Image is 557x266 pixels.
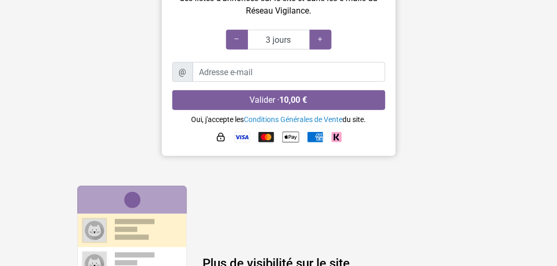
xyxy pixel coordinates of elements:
img: Mastercard [258,132,274,142]
button: Valider ·10,00 € [172,90,385,110]
img: Visa [234,132,250,142]
img: American Express [307,132,323,142]
small: Oui, j'accepte les du site. [191,115,366,124]
a: Conditions Générales de Vente [244,115,342,124]
strong: 10,00 € [280,95,307,105]
img: Apple Pay [282,129,299,146]
img: Klarna [331,132,342,142]
span: @ [172,62,193,82]
img: HTTPS : paiement sécurisé [216,132,226,142]
input: Adresse e-mail [193,62,385,82]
